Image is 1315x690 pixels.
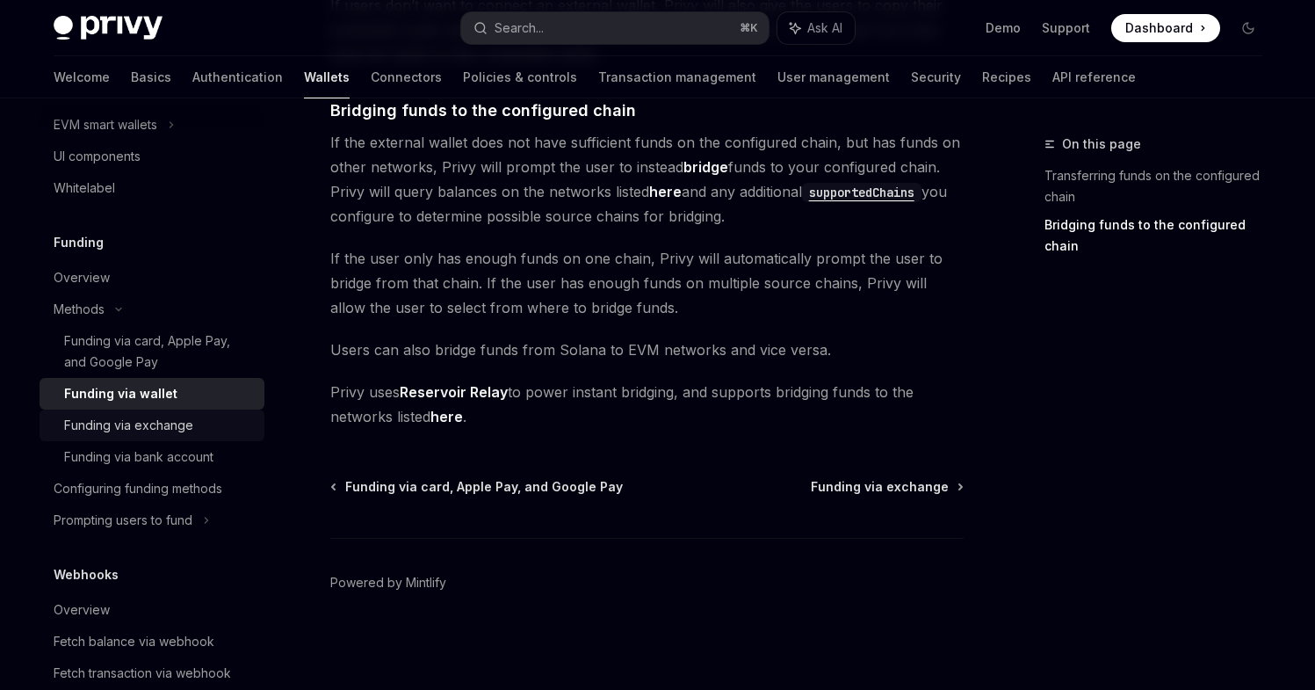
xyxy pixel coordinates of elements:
a: Funding via wallet [40,378,264,410]
div: Funding via exchange [64,415,193,436]
span: On this page [1062,134,1141,155]
button: Toggle dark mode [1234,14,1262,42]
div: Fetch balance via webhook [54,631,214,652]
button: Ask AI [777,12,855,44]
div: Methods [54,299,105,320]
button: Search...⌘K [461,12,769,44]
h5: Webhooks [54,564,119,585]
a: Configuring funding methods [40,473,264,505]
a: Dashboard [1111,14,1220,42]
a: UI components [40,141,264,172]
span: Bridging funds to the configured chain [330,98,636,122]
a: Authentication [192,56,283,98]
a: Funding via bank account [40,441,264,473]
span: Dashboard [1125,19,1193,37]
a: Transaction management [598,56,756,98]
div: Whitelabel [54,178,115,199]
span: ⌘ K [740,21,758,35]
a: Fetch transaction via webhook [40,657,264,689]
a: Connectors [371,56,442,98]
a: Wallets [304,56,350,98]
a: Funding via exchange [40,410,264,441]
div: Funding via wallet [64,383,177,404]
span: Ask AI [807,19,842,37]
strong: bridge [683,158,728,176]
a: here [430,408,463,426]
a: Overview [40,594,264,626]
div: UI components [54,146,141,167]
a: User management [777,56,890,98]
div: Funding via bank account [64,447,213,468]
span: Funding via exchange [811,478,949,496]
a: Policies & controls [463,56,577,98]
div: Overview [54,267,110,288]
div: Overview [54,599,110,621]
a: Fetch balance via webhook [40,626,264,657]
a: Support [1042,19,1090,37]
a: Demo [986,19,1021,37]
a: Recipes [982,56,1031,98]
img: dark logo [54,16,163,40]
a: Funding via card, Apple Pay, and Google Pay [332,478,623,496]
a: Whitelabel [40,172,264,204]
a: Basics [131,56,171,98]
h5: Funding [54,232,104,253]
a: Security [911,56,961,98]
a: supportedChains [802,183,921,200]
div: Fetch transaction via webhook [54,663,231,684]
a: Powered by Mintlify [330,574,446,592]
span: If the external wallet does not have sufficient funds on the configured chain, but has funds on o... [330,130,964,229]
span: Funding via card, Apple Pay, and Google Pay [345,478,623,496]
a: Bridging funds to the configured chain [1044,211,1276,260]
a: Transferring funds on the configured chain [1044,162,1276,211]
a: here [649,183,682,201]
span: Users can also bridge funds from Solana to EVM networks and vice versa. [330,338,964,362]
div: Configuring funding methods [54,478,222,499]
a: Funding via exchange [811,478,962,496]
span: If the user only has enough funds on one chain, Privy will automatically prompt the user to bridg... [330,246,964,320]
a: Overview [40,262,264,294]
a: Reservoir Relay [400,383,508,402]
code: supportedChains [802,183,921,202]
a: API reference [1052,56,1136,98]
div: Prompting users to fund [54,510,192,531]
a: Funding via card, Apple Pay, and Google Pay [40,325,264,378]
div: Funding via card, Apple Pay, and Google Pay [64,330,254,373]
a: Welcome [54,56,110,98]
div: Search... [495,18,544,39]
span: Privy uses to power instant bridging, and supports bridging funds to the networks listed . [330,380,964,429]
